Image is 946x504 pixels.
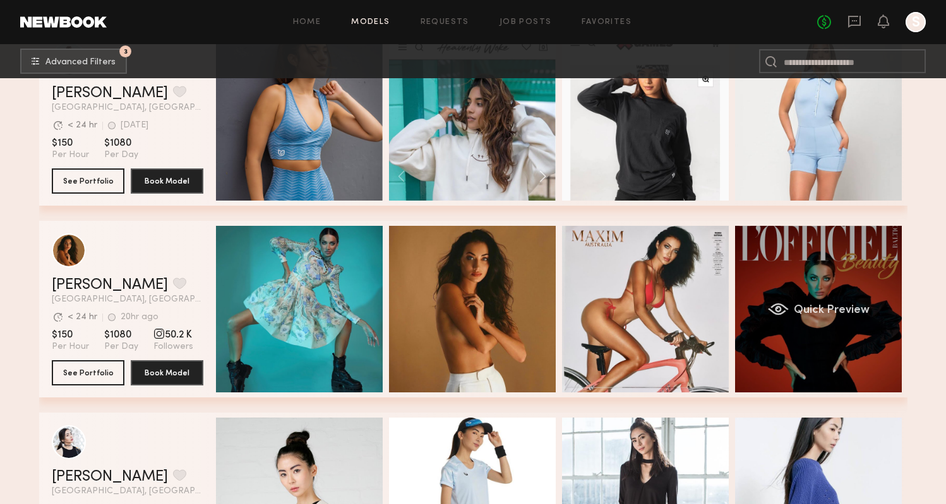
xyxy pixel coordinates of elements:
[52,360,124,385] button: See Portfolio
[500,18,552,26] a: Job Posts
[104,329,138,341] span: $1080
[45,58,116,67] span: Advanced Filters
[104,149,138,161] span: Per Day
[52,341,89,353] span: Per Hour
[52,168,124,194] button: See Portfolio
[153,341,193,353] span: Followers
[52,278,168,293] a: [PERSON_NAME]
[52,469,168,484] a: [PERSON_NAME]
[20,49,127,74] button: 3Advanced Filters
[793,305,869,316] span: Quick Preview
[121,313,159,322] div: 20hr ago
[52,86,168,101] a: [PERSON_NAME]
[131,360,203,385] button: Book Model
[293,18,321,26] a: Home
[52,137,89,149] span: $150
[124,49,128,54] span: 3
[52,103,203,112] span: [GEOGRAPHIC_DATA], [GEOGRAPHIC_DATA]
[68,121,97,130] div: < 24 hr
[153,329,193,341] span: 50.2 K
[131,168,203,194] button: Book Model
[421,18,469,26] a: Requests
[104,137,138,149] span: $1080
[351,18,390,26] a: Models
[52,329,89,341] span: $150
[52,487,203,496] span: [GEOGRAPHIC_DATA], [GEOGRAPHIC_DATA]
[582,18,632,26] a: Favorites
[104,341,138,353] span: Per Day
[52,149,89,161] span: Per Hour
[906,12,926,32] a: S
[121,121,148,130] div: [DATE]
[52,295,203,304] span: [GEOGRAPHIC_DATA], [GEOGRAPHIC_DATA]
[68,313,97,322] div: < 24 hr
